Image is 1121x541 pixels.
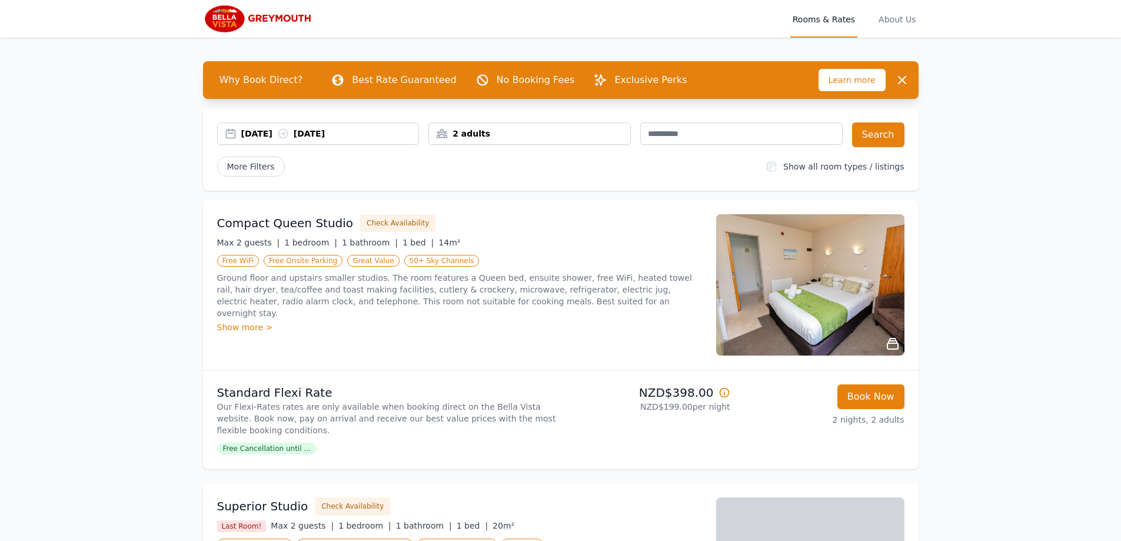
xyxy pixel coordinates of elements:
[217,272,702,319] p: Ground floor and upstairs smaller studios. The room features a Queen bed, ensuite shower, free Wi...
[403,238,434,247] span: 1 bed |
[566,384,730,401] p: NZD$398.00
[217,443,317,454] span: Free Cancellation until ...
[614,73,687,87] p: Exclusive Perks
[404,255,480,267] span: 50+ Sky Channels
[264,255,342,267] span: Free Onsite Parking
[819,69,886,91] span: Learn more
[852,122,904,147] button: Search
[429,128,630,140] div: 2 adults
[217,321,702,333] div: Show more >
[203,5,316,33] img: Bella Vista Greymouth
[342,238,398,247] span: 1 bathroom |
[217,384,556,401] p: Standard Flexi Rate
[217,157,285,177] span: More Filters
[217,401,556,436] p: Our Flexi-Rates rates are only available when booking direct on the Bella Vista website. Book now...
[396,521,452,530] span: 1 bathroom |
[284,238,337,247] span: 1 bedroom |
[566,401,730,413] p: NZD$199.00 per night
[837,384,904,409] button: Book Now
[210,68,312,92] span: Why Book Direct?
[497,73,575,87] p: No Booking Fees
[217,255,260,267] span: Free WiFi
[217,215,354,231] h3: Compact Queen Studio
[740,414,904,426] p: 2 nights, 2 adults
[271,521,334,530] span: Max 2 guests |
[457,521,488,530] span: 1 bed |
[783,162,904,171] label: Show all room types / listings
[360,214,435,232] button: Check Availability
[338,521,391,530] span: 1 bedroom |
[217,238,280,247] span: Max 2 guests |
[352,73,456,87] p: Best Rate Guaranteed
[493,521,514,530] span: 20m²
[241,128,419,140] div: [DATE] [DATE]
[347,255,399,267] span: Great Value
[438,238,460,247] span: 14m²
[315,497,390,515] button: Check Availability
[217,520,267,532] span: Last Room!
[217,498,308,515] h3: Superior Studio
